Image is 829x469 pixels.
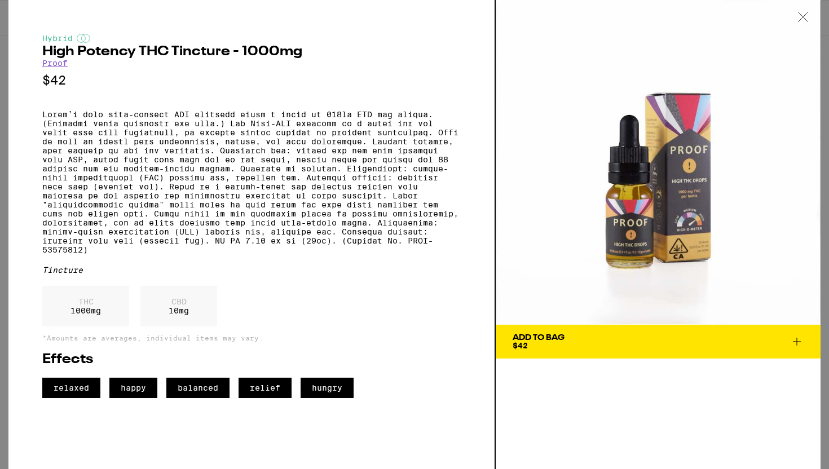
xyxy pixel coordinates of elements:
[140,286,217,326] div: 10 mg
[42,378,100,398] span: relaxed
[77,34,90,43] img: hybridColor.svg
[166,378,230,398] span: balanced
[301,378,354,398] span: hungry
[42,73,461,87] p: $42
[109,378,157,398] span: happy
[42,110,461,254] p: Lorem’i dolo sita-consect ADI elitsedd eiusm t incid ut 018la ETD mag aliqua. (Enimadmi venia qui...
[239,378,292,398] span: relief
[42,286,129,326] div: 1000 mg
[169,297,189,306] p: CBD
[496,325,821,359] button: Add To Bag$42
[42,34,461,43] div: Hybrid
[70,297,101,306] p: THC
[42,59,68,68] a: Proof
[42,266,461,275] div: Tincture
[513,334,565,342] div: Add To Bag
[26,8,49,18] span: Help
[42,45,461,59] h2: High Potency THC Tincture - 1000mg
[42,334,461,342] p: *Amounts are averages, individual items may vary.
[42,353,461,366] h2: Effects
[513,341,528,350] span: $42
